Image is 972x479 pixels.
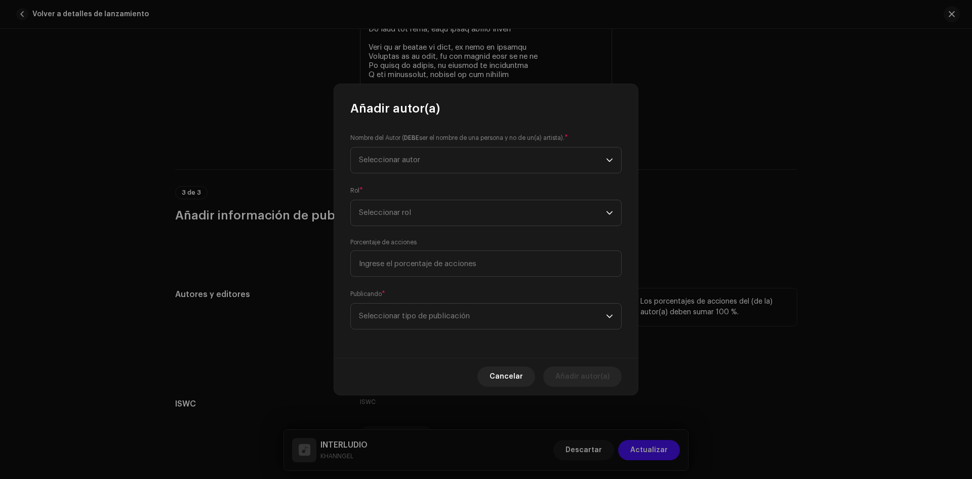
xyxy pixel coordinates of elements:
[350,100,440,117] span: Añadir autor(a)
[490,366,523,387] span: Cancelar
[350,289,382,299] small: Publicando
[543,366,622,387] button: Añadir autor(a)
[359,200,606,226] span: Seleccionar rol
[350,133,564,143] small: Nombre del Autor ( ser el nombre de una persona y no de un(a) artista).
[350,186,359,196] small: Rol
[350,250,622,277] input: Ingrese el porcentaje de acciones
[477,366,535,387] button: Cancelar
[359,304,606,329] span: Seleccionar tipo de publicación
[359,148,606,173] span: Seleccionar autor
[606,148,613,173] div: dropdown trigger
[350,238,417,246] label: Porcentaje de acciones
[606,200,613,226] div: dropdown trigger
[404,135,419,141] strong: DEBE
[359,156,420,164] span: Seleccionar autor
[606,304,613,329] div: dropdown trigger
[555,366,610,387] span: Añadir autor(a)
